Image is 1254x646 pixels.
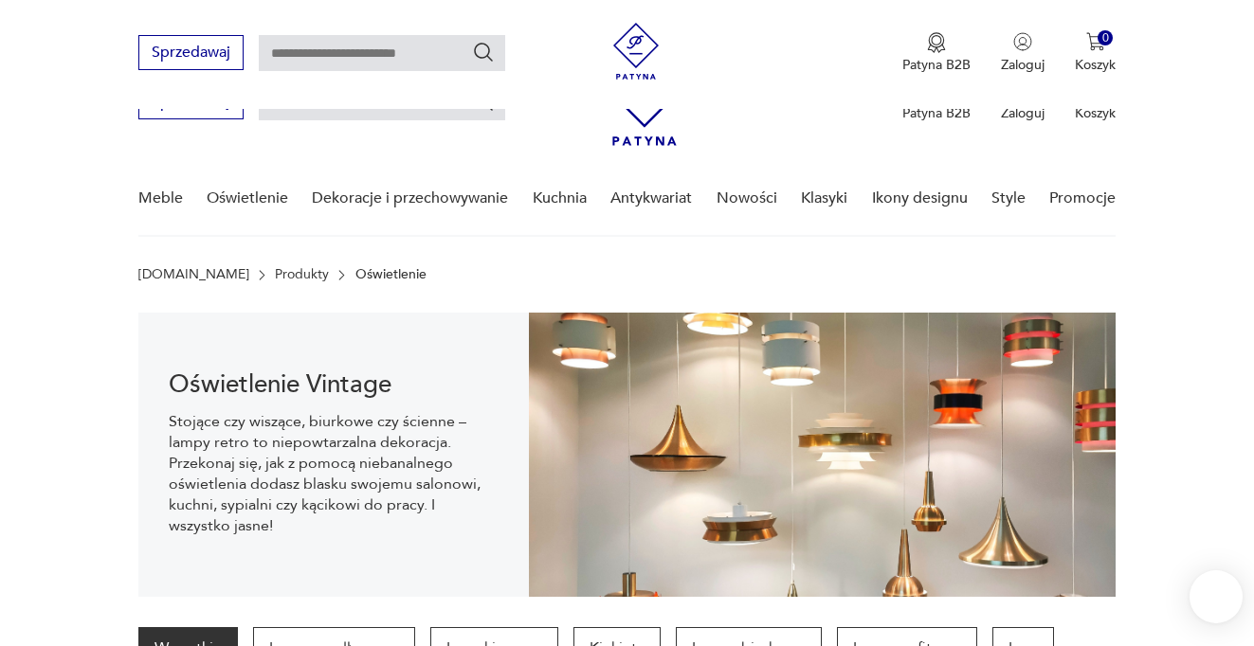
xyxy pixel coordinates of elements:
[1075,104,1116,122] p: Koszyk
[355,267,427,282] p: Oświetlenie
[1190,570,1243,623] iframe: Smartsupp widget button
[902,56,971,74] p: Patyna B2B
[138,97,244,110] a: Sprzedawaj
[1001,56,1045,74] p: Zaloguj
[927,32,946,53] img: Ikona medalu
[138,47,244,61] a: Sprzedawaj
[275,267,329,282] a: Produkty
[169,411,500,536] p: Stojące czy wiszące, biurkowe czy ścienne – lampy retro to niepowtarzalna dekoracja. Przekonaj si...
[1001,104,1045,122] p: Zaloguj
[902,32,971,74] button: Patyna B2B
[1075,32,1116,74] button: 0Koszyk
[1075,56,1116,74] p: Koszyk
[472,41,495,63] button: Szukaj
[138,35,244,70] button: Sprzedawaj
[610,162,692,235] a: Antykwariat
[1013,32,1032,51] img: Ikonka użytkownika
[872,162,968,235] a: Ikony designu
[1001,32,1045,74] button: Zaloguj
[529,313,1116,597] img: Oświetlenie
[1049,162,1116,235] a: Promocje
[207,162,288,235] a: Oświetlenie
[608,23,664,80] img: Patyna - sklep z meblami i dekoracjami vintage
[991,162,1026,235] a: Style
[138,162,183,235] a: Meble
[902,104,971,122] p: Patyna B2B
[533,162,587,235] a: Kuchnia
[1086,32,1105,51] img: Ikona koszyka
[1098,30,1114,46] div: 0
[138,267,249,282] a: [DOMAIN_NAME]
[169,373,500,396] h1: Oświetlenie Vintage
[717,162,777,235] a: Nowości
[312,162,508,235] a: Dekoracje i przechowywanie
[801,162,847,235] a: Klasyki
[902,32,971,74] a: Ikona medaluPatyna B2B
